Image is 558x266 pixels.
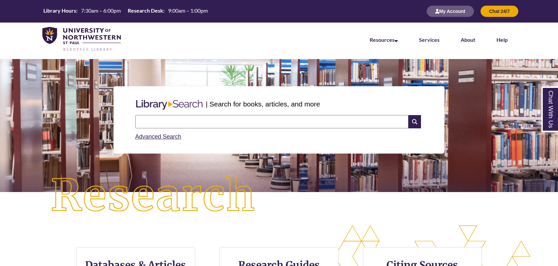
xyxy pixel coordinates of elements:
[135,133,181,140] a: Advanced Search
[419,36,440,43] a: Services
[28,152,279,240] img: Research
[41,7,210,15] table: Hours Today
[41,7,210,16] a: Hours Today
[206,99,320,109] p: | Search for books, articles, and more
[41,7,78,14] th: Library Hours:
[42,27,121,52] img: UNWSP Library Logo
[461,36,475,43] a: About
[481,6,518,17] button: Chat 24/7
[427,8,474,14] a: My Account
[408,115,421,128] i: Search
[370,36,398,43] a: Resources
[496,36,508,43] a: Help
[81,7,121,14] span: 7:30am – 6:00pm
[427,6,474,17] button: My Account
[125,7,165,14] th: Research Desk:
[481,8,518,14] a: Chat 24/7
[133,97,206,112] img: Libary Search
[168,7,208,14] span: 9:00am – 1:00pm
